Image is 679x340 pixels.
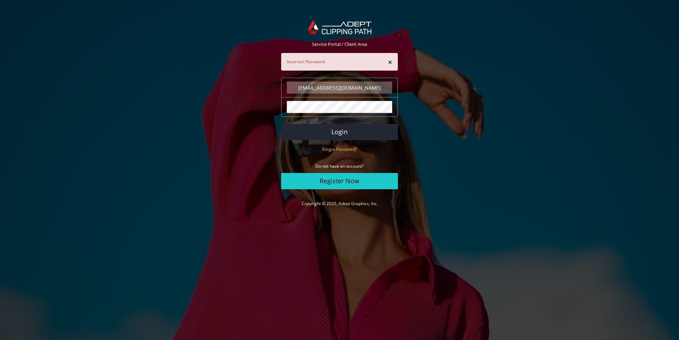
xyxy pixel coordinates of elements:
img: Adept Graphics [308,20,371,34]
a: Forgot Password? [322,146,357,152]
a: Copyright © 2025, Adept Graphics, Inc. [302,201,378,207]
span: Service Portal / Client Area [312,41,367,47]
button: × [388,59,392,66]
div: Incorrect Password [281,53,398,71]
button: Login [281,124,398,140]
a: Register Now [281,173,398,189]
input: Email Address [287,82,392,94]
small: Do not have an account? [315,163,364,169]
